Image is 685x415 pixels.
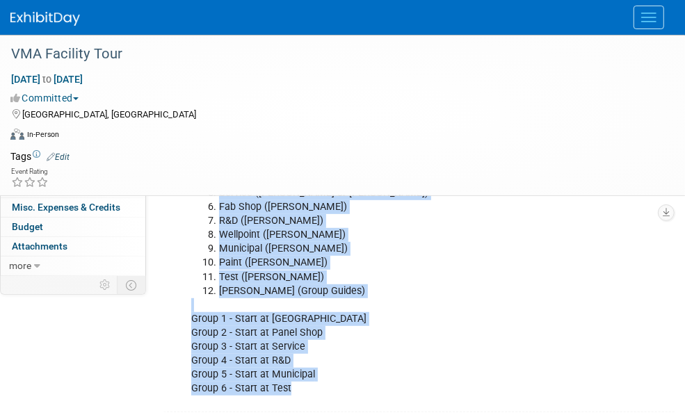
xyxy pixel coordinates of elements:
[1,257,145,275] a: more
[40,74,54,85] span: to
[118,276,146,294] td: Toggle Event Tabs
[182,110,649,403] div: Tour Stops: Group 1 - Start at [GEOGRAPHIC_DATA] Group 2 - Start at Panel Shop Group 3 - Start at...
[219,214,640,228] li: R&D ([PERSON_NAME])
[219,256,640,270] li: Paint ([PERSON_NAME])
[10,129,24,140] img: Format-Inperson.png
[47,152,70,162] a: Edit
[26,129,59,140] div: In-Person
[11,168,49,175] div: Event Rating
[1,218,145,236] a: Budget
[12,221,43,232] span: Budget
[634,6,664,29] button: Menu
[6,42,657,67] div: VMA Facility Tour
[12,241,67,252] span: Attachments
[219,242,640,256] li: Municipal ([PERSON_NAME])
[22,109,196,120] span: [GEOGRAPHIC_DATA], [GEOGRAPHIC_DATA]
[1,237,145,256] a: Attachments
[9,260,31,271] span: more
[219,200,640,214] li: Fab Shop ([PERSON_NAME])
[10,12,80,26] img: ExhibitDay
[219,270,640,284] li: Test ([PERSON_NAME])
[10,73,83,86] span: [DATE] [DATE]
[12,202,120,213] span: Misc. Expenses & Credits
[10,127,668,147] div: Event Format
[10,149,70,163] td: Tags
[10,91,84,105] button: Committed
[219,284,640,298] li: [PERSON_NAME] (Group Guides)
[1,198,145,217] a: Misc. Expenses & Credits
[93,276,118,294] td: Personalize Event Tab Strip
[219,228,640,242] li: Wellpoint ([PERSON_NAME])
